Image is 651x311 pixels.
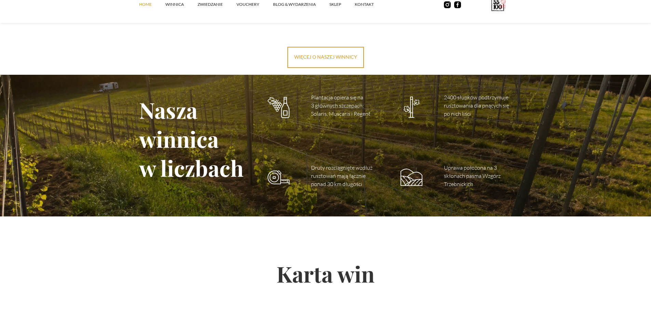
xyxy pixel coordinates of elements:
[139,239,512,309] h2: Karta win
[311,93,379,118] p: Plantacja opiera się na 3 głównych szczepach: Solaris, Muscaris i Regent
[444,93,512,118] p: 2400 słupków podtrzymuje rusztowania dla pnących się po nich liści
[311,164,379,188] p: Druty rozciągnięte wzdłuż rusztowań mają łącznie ponad 30 km długości
[139,75,246,203] h1: Nasza winnica w liczbach
[287,47,364,68] a: więcej o naszej winnicy
[444,164,512,188] p: Uprawa położona na 3 skłonach pasma Wzgórz Trzebnickich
